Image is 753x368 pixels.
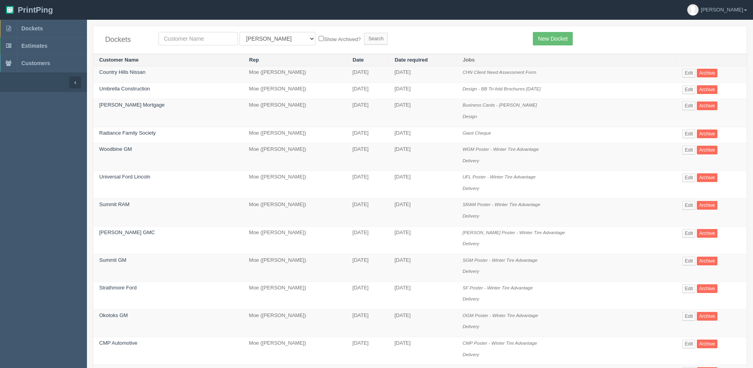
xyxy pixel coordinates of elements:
a: Customer Name [99,57,139,63]
i: Delivery [462,241,479,246]
a: [PERSON_NAME] GMC [99,229,155,235]
a: Country Hills Nissan [99,69,145,75]
td: Moe ([PERSON_NAME]) [243,83,347,99]
i: Delivery [462,268,479,274]
td: [DATE] [347,309,389,337]
td: Moe ([PERSON_NAME]) [243,254,347,282]
i: CMP Poster - Winter Tire Advantage [462,340,537,345]
a: Summit RAM [99,201,130,207]
span: Customers [21,60,50,66]
td: [DATE] [347,254,389,282]
a: Edit [682,340,695,348]
a: Date [353,57,364,63]
td: [DATE] [389,99,457,127]
a: Woodbine GM [99,146,132,152]
i: Design [462,114,477,119]
th: Jobs [457,54,676,66]
td: Moe ([PERSON_NAME]) [243,309,347,337]
i: Delivery [462,186,479,191]
a: Universal Ford Lincoln [99,174,150,180]
i: SGM Poster - Winter Tire Advantage [462,257,538,263]
span: Estimates [21,43,47,49]
a: Edit [682,201,695,210]
td: [DATE] [347,143,389,171]
span: Dockets [21,25,43,32]
i: Delivery [462,352,479,357]
a: Okotoks GM [99,312,128,318]
i: Business Cards - [PERSON_NAME] [462,102,537,107]
td: [DATE] [347,337,389,365]
td: [DATE] [389,66,457,83]
td: [DATE] [347,99,389,127]
a: Edit [682,284,695,293]
a: Umbrella Construction [99,86,150,92]
a: Archive [697,85,717,94]
td: [DATE] [347,127,389,143]
i: [PERSON_NAME] Poster - Winter Tire Advantage [462,230,565,235]
td: Moe ([PERSON_NAME]) [243,66,347,83]
td: [DATE] [347,199,389,226]
i: Delivery [462,158,479,163]
i: Giant Cheque [462,130,491,135]
a: Rep [249,57,259,63]
a: Archive [697,201,717,210]
td: [DATE] [389,83,457,99]
i: Delivery [462,324,479,329]
i: SRAM Poster - Winter Tire Advantage [462,202,540,207]
td: [DATE] [389,254,457,282]
a: Radiance Family Society [99,130,156,136]
i: SF Poster - Winter Tire Advantage [462,285,533,290]
td: [DATE] [347,83,389,99]
img: logo-3e63b451c926e2ac314895c53de4908e5d424f24456219fb08d385ab2e579770.png [6,6,14,14]
td: [DATE] [389,143,457,171]
a: Archive [697,101,717,110]
td: [DATE] [389,226,457,254]
img: avatar_default-7531ab5dedf162e01f1e0bb0964e6a185e93c5c22dfe317fb01d7f8cd2b1632c.jpg [687,4,698,15]
a: Archive [697,130,717,138]
td: [DATE] [347,66,389,83]
a: Edit [682,229,695,238]
i: UFL Poster - Winter Tire Advantage [462,174,536,179]
a: Archive [697,69,717,77]
i: Design - BB Tri-fold Brochures [DATE] [462,86,541,91]
td: [DATE] [389,337,457,365]
a: Edit [682,146,695,154]
td: [DATE] [389,309,457,337]
a: Edit [682,85,695,94]
a: Archive [697,146,717,154]
a: Archive [697,340,717,348]
label: Show Archived? [319,34,360,43]
a: Edit [682,130,695,138]
td: [DATE] [389,171,457,199]
td: Moe ([PERSON_NAME]) [243,171,347,199]
td: Moe ([PERSON_NAME]) [243,282,347,309]
td: Moe ([PERSON_NAME]) [243,199,347,226]
a: Strathmore Ford [99,285,137,291]
input: Show Archived? [319,36,324,41]
a: Edit [682,101,695,110]
i: Delivery [462,213,479,218]
a: Edit [682,69,695,77]
a: Summit GM [99,257,126,263]
td: Moe ([PERSON_NAME]) [243,127,347,143]
h4: Dockets [105,36,147,44]
td: Moe ([PERSON_NAME]) [243,143,347,171]
td: [DATE] [389,127,457,143]
a: Archive [697,312,717,321]
td: [DATE] [347,171,389,199]
td: Moe ([PERSON_NAME]) [243,99,347,127]
a: New Docket [533,32,573,45]
a: Archive [697,257,717,265]
td: [DATE] [389,199,457,226]
a: Archive [697,173,717,182]
i: WGM Poster - Winter Tire Advantage [462,146,539,152]
input: Customer Name [159,32,238,45]
i: OGM Poster - Winter Tire Advantage [462,313,538,318]
td: [DATE] [347,226,389,254]
a: Archive [697,229,717,238]
td: Moe ([PERSON_NAME]) [243,226,347,254]
a: Edit [682,257,695,265]
td: [DATE] [389,282,457,309]
td: Moe ([PERSON_NAME]) [243,337,347,365]
a: [PERSON_NAME] Mortgage [99,102,164,108]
